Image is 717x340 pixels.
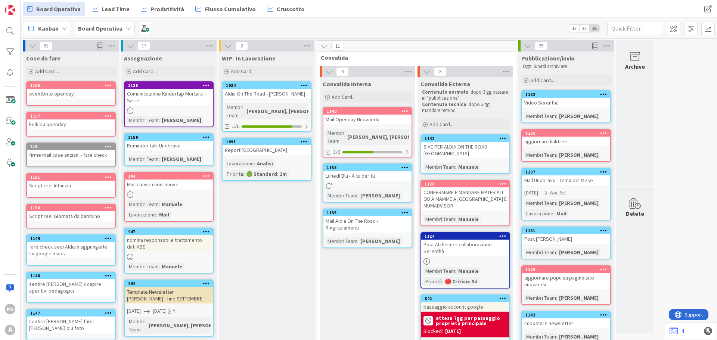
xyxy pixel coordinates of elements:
[125,82,213,89] div: 1138
[35,68,59,75] span: Add Card...
[331,42,344,51] span: 11
[425,296,509,301] div: 842
[124,81,214,127] a: 1138Comunicazione Kindertap Mortara + SarreMembri Team:[PERSON_NAME]
[125,180,213,189] div: Mail convenzioni nuove
[30,144,115,149] div: 815
[421,233,509,256] div: 1124Post Alzheimer collaborazione Serenthà
[522,137,610,146] div: aggiornare linktree
[27,119,115,129] div: keikibu openday
[423,215,455,223] div: Membri Team
[160,116,203,124] div: [PERSON_NAME]
[26,81,116,106] a: 1158eventbrite openday
[357,191,358,200] span: :
[27,89,115,99] div: eventbrite openday
[556,112,557,120] span: :
[30,273,115,278] div: 1148
[5,304,15,314] div: MS
[525,131,610,136] div: 1130
[522,312,610,318] div: 1143
[422,102,509,114] p: : dopo 3 gg mandare remind
[456,215,481,223] div: Manuele
[87,2,134,16] a: Lead Time
[160,262,184,271] div: Manuele
[556,151,557,159] span: :
[323,115,412,124] div: Mail Openday Nuovaedu
[524,112,556,120] div: Membri Team
[525,312,610,318] div: 1143
[191,2,260,16] a: Flusso Cumulativo
[421,181,509,187] div: 1128
[222,81,311,132] a: 1034Aldia On The Road - [PERSON_NAME]Membri Team:[PERSON_NAME], [PERSON_NAME]5/6
[205,4,256,13] span: Flusso Cumulativo
[137,41,150,50] span: 17
[125,287,213,303] div: Template Newsletter [PERSON_NAME] - fine SETTEMBRE
[26,204,116,228] a: 1150Script reel Giornata da bambino
[556,294,557,302] span: :
[27,205,115,211] div: 1150
[147,321,232,330] div: [PERSON_NAME], [PERSON_NAME]
[127,317,146,334] div: Membri Team
[30,311,115,316] div: 1147
[223,138,311,155] div: 1091Report [GEOGRAPHIC_DATA]
[522,227,610,244] div: 1161Post [PERSON_NAME]
[589,25,599,32] span: 3x
[27,143,115,160] div: 815firme mail case anziani - fare check
[626,209,644,218] div: Delete
[153,307,167,315] span: [DATE]
[222,138,311,181] a: 1091Report [GEOGRAPHIC_DATA]Lavorazione:AnalisiPriorità:🟢 Standard: 1m
[159,200,160,208] span: :
[27,143,115,150] div: 815
[455,163,456,171] span: :
[522,266,610,273] div: 1129
[323,80,371,88] span: Convalida Interna
[521,90,611,123] a: 1162Video SerenthàMembri Team:[PERSON_NAME]
[125,82,213,105] div: 1138Comunicazione Kindertap Mortara + Sarre
[425,136,509,141] div: 1142
[434,67,447,76] span: 8
[157,210,171,219] div: Mail
[521,227,611,259] a: 1161Post [PERSON_NAME]Membri Team:[PERSON_NAME]
[522,312,610,328] div: 1143Impostare newsletter
[128,174,213,179] div: 204
[124,172,214,222] a: 204Mail convenzioni nuoveMembri Team:ManueleLavorazione:Mail
[125,235,213,252] div: nomina responsabile trattamento dati ABS
[223,138,311,145] div: 1091
[423,163,455,171] div: Membri Team
[421,135,509,142] div: 1142
[136,2,189,16] a: Produttività
[420,134,510,174] a: 1142SIAE PER ALDIA ON THE ROAD [GEOGRAPHIC_DATA]Membri Team:Manuele
[358,191,402,200] div: [PERSON_NAME]
[553,209,555,218] span: :
[159,155,160,163] span: :
[557,248,600,256] div: [PERSON_NAME]
[421,302,509,312] div: passaggio account google
[27,272,115,279] div: 1148
[557,294,600,302] div: [PERSON_NAME]
[327,165,412,170] div: 1153
[30,205,115,210] div: 1150
[357,237,358,245] span: :
[422,89,509,102] p: : dopo 3 gg passare in "pubblicazione"
[579,25,589,32] span: 2x
[421,240,509,256] div: Post Alzheimer collaborazione Serenthà
[26,143,116,167] a: 815firme mail case anziani - fare check
[569,25,579,32] span: 1x
[27,205,115,221] div: 1150Script reel Giornata da bambino
[557,151,600,159] div: [PERSON_NAME]
[128,83,213,88] div: 1138
[128,135,213,140] div: 1159
[26,54,60,62] span: Cose da fare
[522,266,610,289] div: 1129aggiornare popu su pagine sito nuovaedu
[27,316,115,333] div: sentire [PERSON_NAME] farsi [PERSON_NAME] piu foto
[125,228,213,235] div: 947
[323,108,412,124] div: 1140Mail Openday Nuovaedu
[125,134,213,150] div: 1159Reminder talk Unobravo
[244,170,289,178] div: 🟢 Standard: 1m
[535,41,547,50] span: 39
[263,2,309,16] a: Cruscotto
[323,171,412,181] div: Lunedì Blu - A tu per tu
[26,272,116,303] a: 1148sentire [PERSON_NAME] x capire aperitivi pedagogici
[173,307,176,315] div: Y
[422,101,466,107] strong: Contenuto tecnico
[455,267,456,275] span: :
